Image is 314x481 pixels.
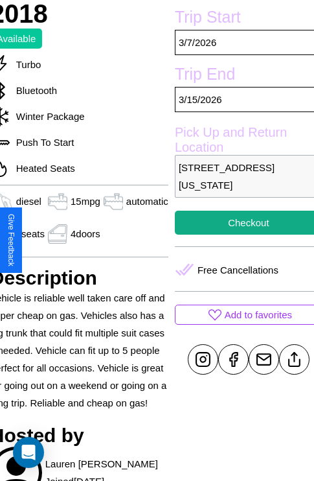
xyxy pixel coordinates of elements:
p: Free Cancellations [197,261,278,279]
p: Winter Package [10,108,85,125]
p: Bluetooth [10,82,57,99]
p: Push To Start [10,134,74,151]
p: 4 seats [16,225,45,242]
p: Turbo [10,56,41,73]
p: automatic [126,193,168,210]
img: gas [100,192,126,211]
p: Add to favorites [225,306,292,323]
div: Give Feedback [6,214,16,266]
p: Heated Seats [10,159,75,177]
p: diesel [16,193,41,210]
img: gas [45,224,71,244]
div: Open Intercom Messenger [13,437,44,468]
p: 15 mpg [71,193,100,210]
p: 4 doors [71,225,100,242]
p: Lauren [PERSON_NAME] [45,455,158,473]
img: gas [45,192,71,211]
